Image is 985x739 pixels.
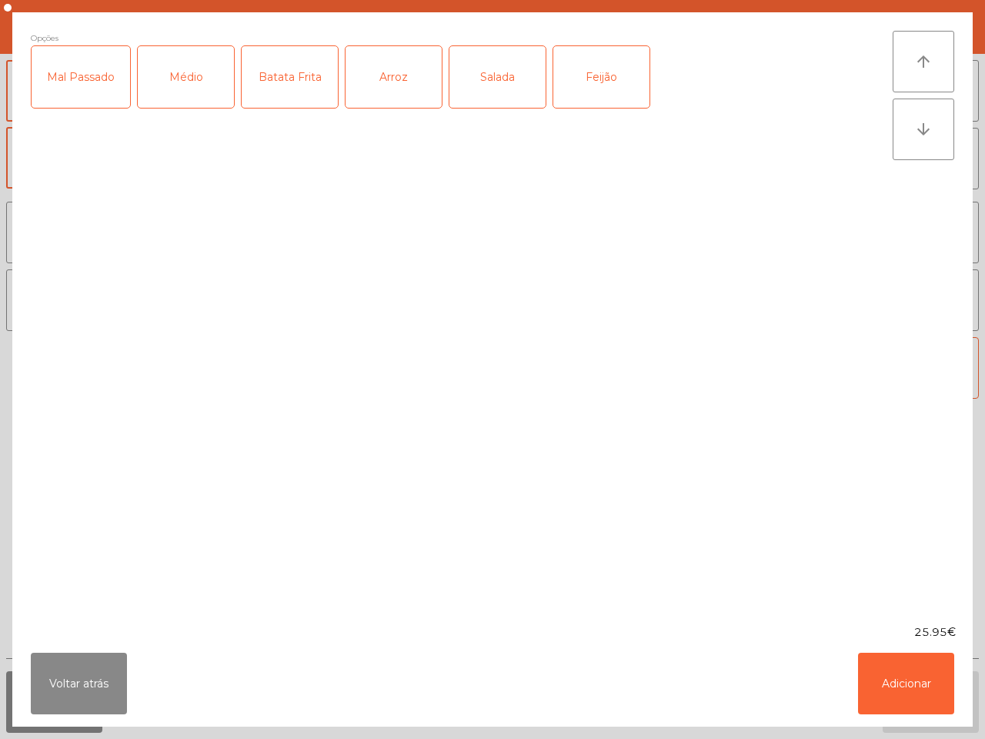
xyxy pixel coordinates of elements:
[31,31,58,45] span: Opções
[914,52,933,71] i: arrow_upward
[32,46,130,108] div: Mal Passado
[31,653,127,714] button: Voltar atrás
[553,46,649,108] div: Feijão
[449,46,546,108] div: Salada
[346,46,442,108] div: Arroz
[242,46,338,108] div: Batata Frita
[914,120,933,139] i: arrow_downward
[12,624,973,640] div: 25.95€
[138,46,234,108] div: Médio
[858,653,954,714] button: Adicionar
[893,99,954,160] button: arrow_downward
[893,31,954,92] button: arrow_upward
